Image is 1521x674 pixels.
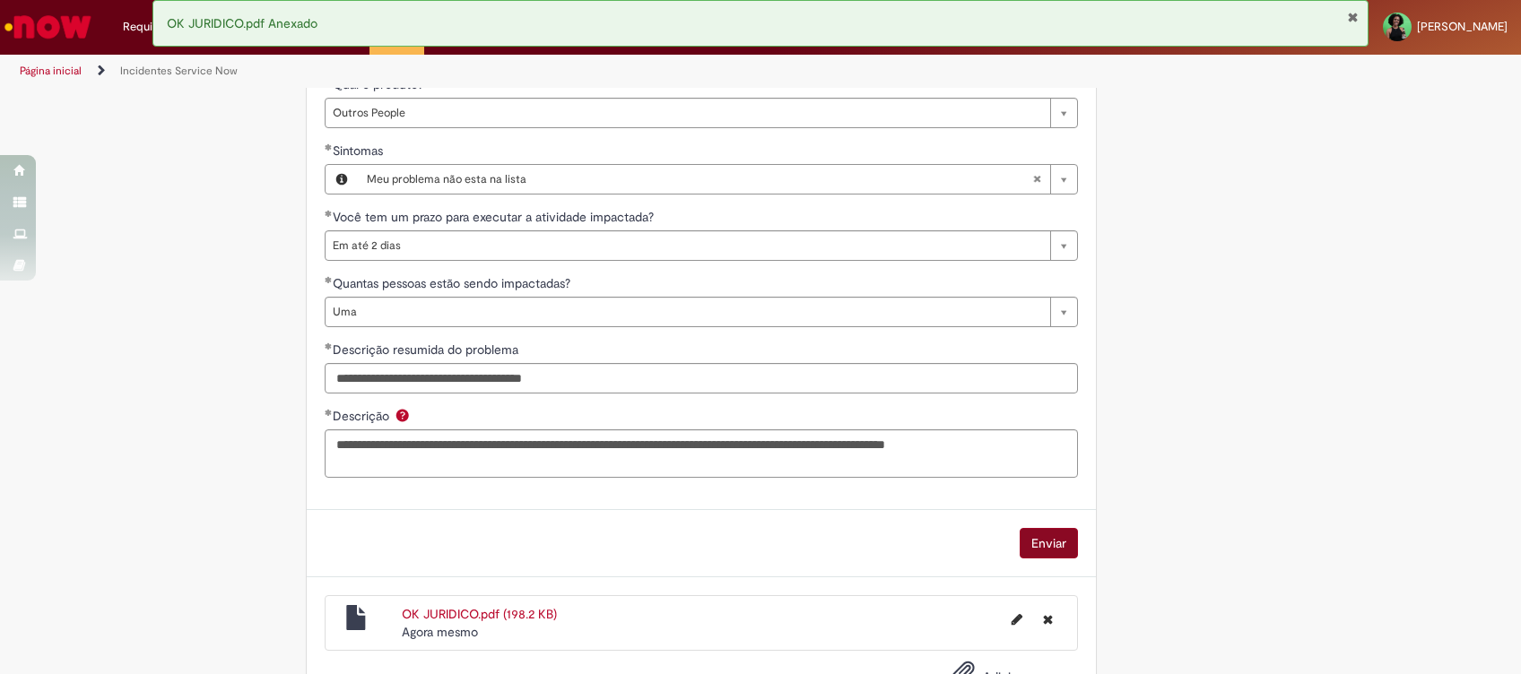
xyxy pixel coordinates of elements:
[1417,19,1508,34] span: [PERSON_NAME]
[367,165,1032,194] span: Meu problema não esta na lista
[333,408,393,424] span: Descrição
[1020,528,1078,558] button: Enviar
[333,209,657,225] span: Você tem um prazo para executar a atividade impactada?
[2,9,94,45] img: ServiceNow
[325,342,333,350] span: Obrigatório Preenchido
[325,143,333,151] span: Obrigatório Preenchido
[1001,605,1033,634] button: Editar nome de arquivo OK JURIDICO.pdf
[333,275,574,291] span: Quantas pessoas estão sendo impactadas?
[333,341,522,358] span: Descrição resumida do problema
[333,231,1041,260] span: Em até 2 dias
[325,276,333,283] span: Obrigatório Preenchido
[1032,605,1064,634] button: Excluir OK JURIDICO.pdf
[402,624,478,640] span: Agora mesmo
[326,165,358,194] button: Sintomas, Visualizar este registro Meu problema não esta na lista
[1347,10,1359,24] button: Fechar Notificação
[123,18,186,36] span: Requisições
[120,64,238,78] a: Incidentes Service Now
[358,165,1077,194] a: Meu problema não esta na listaLimpar campo Sintomas
[325,210,333,217] span: Obrigatório Preenchido
[13,55,1001,88] ul: Trilhas de página
[333,298,1041,326] span: Uma
[402,624,478,640] time: 30/08/2025 10:58:54
[325,363,1078,393] input: Descrição resumida do problema
[392,408,413,422] span: Ajuda para Descrição
[167,15,317,31] span: OK JURIDICO.pdf Anexado
[325,409,333,416] span: Obrigatório Preenchido
[333,99,1041,127] span: Outros People
[402,606,557,622] a: OK JURIDICO.pdf (198.2 KB)
[1023,165,1050,194] abbr: Limpar campo Sintomas
[20,64,82,78] a: Página inicial
[333,143,387,159] span: Sintomas
[325,429,1078,478] textarea: Descrição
